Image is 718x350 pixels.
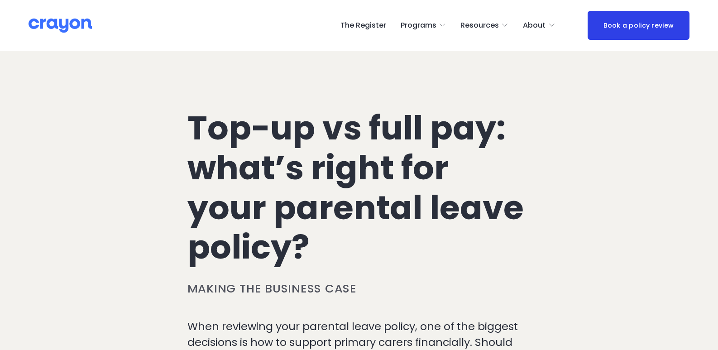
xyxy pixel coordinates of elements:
[523,19,546,32] span: About
[187,108,531,267] h1: Top-up vs full pay: what’s right for your parental leave policy?
[401,19,436,32] span: Programs
[187,280,357,297] a: Making the business case
[29,18,92,34] img: Crayon
[460,19,499,32] span: Resources
[588,11,689,40] a: Book a policy review
[460,18,509,33] a: folder dropdown
[340,18,386,33] a: The Register
[401,18,446,33] a: folder dropdown
[523,18,555,33] a: folder dropdown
